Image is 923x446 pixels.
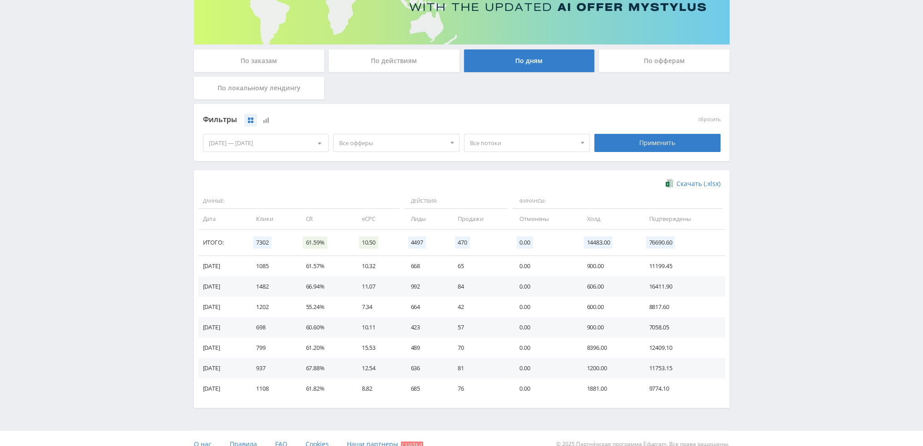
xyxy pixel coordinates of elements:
[640,317,725,338] td: 7058.05
[577,338,640,358] td: 8396.00
[577,317,640,338] td: 900.00
[640,378,725,399] td: 9774.10
[247,317,296,338] td: 698
[402,358,449,378] td: 636
[296,378,352,399] td: 61.82%
[203,113,590,127] div: Фильтры
[247,276,296,297] td: 1482
[296,358,352,378] td: 67.88%
[198,209,247,229] td: Дата
[640,338,725,358] td: 12409.10
[449,338,510,358] td: 70
[353,358,402,378] td: 12.54
[402,317,449,338] td: 423
[402,378,449,399] td: 685
[329,49,459,72] div: По действиям
[198,194,400,209] span: Данные:
[198,358,247,378] td: [DATE]
[577,256,640,276] td: 900.00
[666,179,720,188] a: Скачать (.xlsx)
[449,317,510,338] td: 57
[198,297,247,317] td: [DATE]
[646,236,675,249] span: 76690.60
[296,209,352,229] td: CR
[513,194,722,209] span: Финансы:
[402,297,449,317] td: 664
[203,134,329,152] div: [DATE] — [DATE]
[296,256,352,276] td: 61.57%
[599,49,730,72] div: По офферам
[353,317,402,338] td: 10.11
[253,236,271,249] span: 7302
[464,49,595,72] div: По дням
[449,276,510,297] td: 84
[517,236,533,249] span: 0.00
[402,209,449,229] td: Лиды
[359,236,378,249] span: 10.50
[353,209,402,229] td: eCPC
[676,180,721,187] span: Скачать (.xlsx)
[198,338,247,358] td: [DATE]
[640,297,725,317] td: 8817.60
[353,338,402,358] td: 15.53
[247,256,296,276] td: 1085
[449,378,510,399] td: 76
[408,236,426,249] span: 4497
[698,117,721,123] button: сбросить
[455,236,470,249] span: 470
[594,134,721,152] div: Применить
[353,297,402,317] td: 7.34
[296,317,352,338] td: 60.60%
[194,77,325,99] div: По локальному лендингу
[449,358,510,378] td: 81
[247,378,296,399] td: 1108
[577,209,640,229] td: Холд
[449,297,510,317] td: 42
[640,276,725,297] td: 16411.90
[247,209,296,229] td: Клики
[449,209,510,229] td: Продажи
[510,209,577,229] td: Отменены
[402,256,449,276] td: 668
[194,49,325,72] div: По заказам
[247,338,296,358] td: 799
[247,297,296,317] td: 1202
[640,358,725,378] td: 11753.15
[577,297,640,317] td: 600.00
[510,256,577,276] td: 0.00
[198,276,247,297] td: [DATE]
[198,378,247,399] td: [DATE]
[198,230,247,256] td: Итого:
[577,358,640,378] td: 1200.00
[353,256,402,276] td: 10.32
[470,134,576,152] span: Все потоки
[449,256,510,276] td: 65
[666,179,673,188] img: xlsx
[510,358,577,378] td: 0.00
[510,317,577,338] td: 0.00
[296,297,352,317] td: 55.24%
[584,236,612,249] span: 14483.00
[198,317,247,338] td: [DATE]
[339,134,445,152] span: Все офферы
[198,256,247,276] td: [DATE]
[353,276,402,297] td: 11.07
[402,276,449,297] td: 992
[353,378,402,399] td: 8.82
[510,297,577,317] td: 0.00
[577,378,640,399] td: 1881.00
[640,209,725,229] td: Подтверждены
[510,338,577,358] td: 0.00
[510,378,577,399] td: 0.00
[296,276,352,297] td: 66.94%
[247,358,296,378] td: 937
[296,338,352,358] td: 61.20%
[510,276,577,297] td: 0.00
[402,338,449,358] td: 489
[303,236,327,249] span: 61.59%
[577,276,640,297] td: 606.00
[640,256,725,276] td: 11199.45
[404,194,508,209] span: Действия:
